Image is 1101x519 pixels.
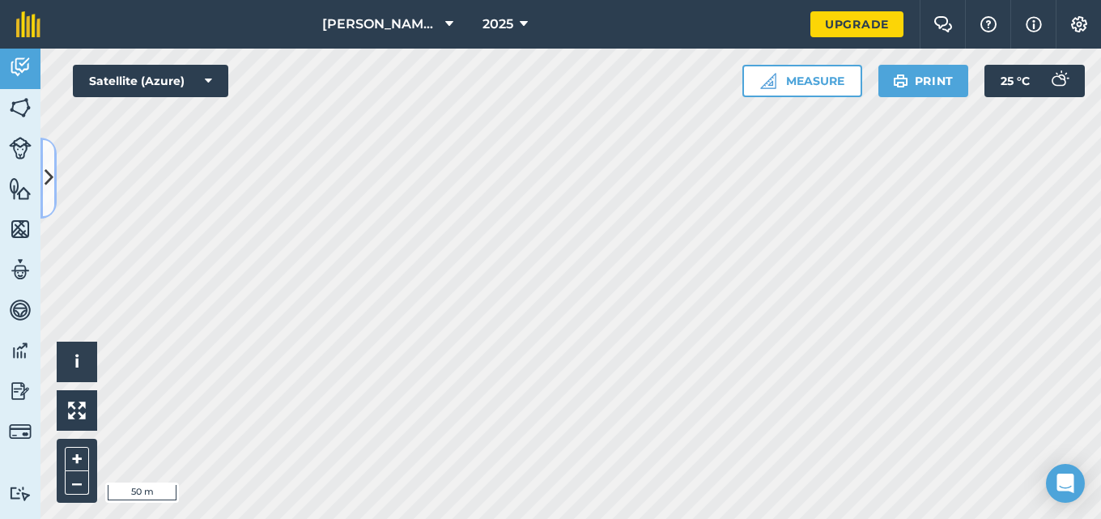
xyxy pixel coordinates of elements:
img: svg+xml;base64,PD94bWwgdmVyc2lvbj0iMS4wIiBlbmNvZGluZz0idXRmLTgiPz4KPCEtLSBHZW5lcmF0b3I6IEFkb2JlIE... [9,379,32,403]
img: svg+xml;base64,PD94bWwgdmVyc2lvbj0iMS4wIiBlbmNvZGluZz0idXRmLTgiPz4KPCEtLSBHZW5lcmF0b3I6IEFkb2JlIE... [9,486,32,501]
img: Two speech bubbles overlapping with the left bubble in the forefront [933,16,953,32]
button: + [65,447,89,471]
img: fieldmargin Logo [16,11,40,37]
span: [PERSON_NAME]'s Farm [322,15,439,34]
a: Upgrade [810,11,903,37]
div: Open Intercom Messenger [1046,464,1085,503]
button: Print [878,65,969,97]
img: svg+xml;base64,PHN2ZyB4bWxucz0iaHR0cDovL3d3dy53My5vcmcvMjAwMC9zdmciIHdpZHRoPSI1NiIgaGVpZ2h0PSI2MC... [9,177,32,201]
img: svg+xml;base64,PHN2ZyB4bWxucz0iaHR0cDovL3d3dy53My5vcmcvMjAwMC9zdmciIHdpZHRoPSIxOSIgaGVpZ2h0PSIyNC... [893,71,908,91]
span: i [74,351,79,372]
button: 25 °C [984,65,1085,97]
img: svg+xml;base64,PHN2ZyB4bWxucz0iaHR0cDovL3d3dy53My5vcmcvMjAwMC9zdmciIHdpZHRoPSI1NiIgaGVpZ2h0PSI2MC... [9,96,32,120]
img: svg+xml;base64,PD94bWwgdmVyc2lvbj0iMS4wIiBlbmNvZGluZz0idXRmLTgiPz4KPCEtLSBHZW5lcmF0b3I6IEFkb2JlIE... [1043,65,1075,97]
img: svg+xml;base64,PD94bWwgdmVyc2lvbj0iMS4wIiBlbmNvZGluZz0idXRmLTgiPz4KPCEtLSBHZW5lcmF0b3I6IEFkb2JlIE... [9,298,32,322]
img: svg+xml;base64,PD94bWwgdmVyc2lvbj0iMS4wIiBlbmNvZGluZz0idXRmLTgiPz4KPCEtLSBHZW5lcmF0b3I6IEFkb2JlIE... [9,420,32,443]
img: Four arrows, one pointing top left, one top right, one bottom right and the last bottom left [68,402,86,419]
img: svg+xml;base64,PD94bWwgdmVyc2lvbj0iMS4wIiBlbmNvZGluZz0idXRmLTgiPz4KPCEtLSBHZW5lcmF0b3I6IEFkb2JlIE... [9,338,32,363]
span: 2025 [482,15,513,34]
img: svg+xml;base64,PHN2ZyB4bWxucz0iaHR0cDovL3d3dy53My5vcmcvMjAwMC9zdmciIHdpZHRoPSIxNyIgaGVpZ2h0PSIxNy... [1026,15,1042,34]
button: Measure [742,65,862,97]
img: A question mark icon [979,16,998,32]
button: i [57,342,97,382]
span: 25 ° C [1001,65,1030,97]
img: A cog icon [1069,16,1089,32]
button: – [65,471,89,495]
img: Ruler icon [760,73,776,89]
img: svg+xml;base64,PD94bWwgdmVyc2lvbj0iMS4wIiBlbmNvZGluZz0idXRmLTgiPz4KPCEtLSBHZW5lcmF0b3I6IEFkb2JlIE... [9,55,32,79]
img: svg+xml;base64,PD94bWwgdmVyc2lvbj0iMS4wIiBlbmNvZGluZz0idXRmLTgiPz4KPCEtLSBHZW5lcmF0b3I6IEFkb2JlIE... [9,137,32,160]
img: svg+xml;base64,PHN2ZyB4bWxucz0iaHR0cDovL3d3dy53My5vcmcvMjAwMC9zdmciIHdpZHRoPSI1NiIgaGVpZ2h0PSI2MC... [9,217,32,241]
button: Satellite (Azure) [73,65,228,97]
img: svg+xml;base64,PD94bWwgdmVyc2lvbj0iMS4wIiBlbmNvZGluZz0idXRmLTgiPz4KPCEtLSBHZW5lcmF0b3I6IEFkb2JlIE... [9,257,32,282]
